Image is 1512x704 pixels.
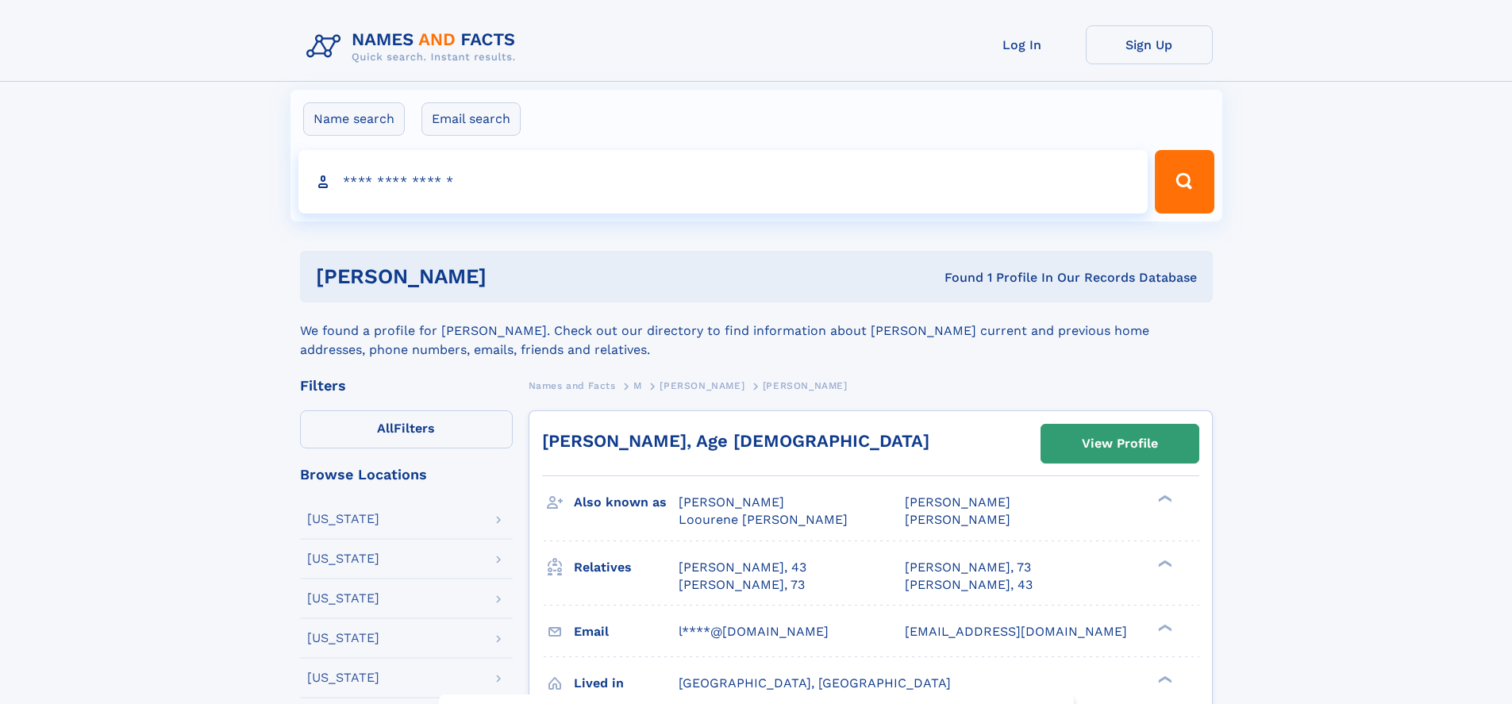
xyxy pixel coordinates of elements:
[715,269,1197,287] div: Found 1 Profile In Our Records Database
[905,512,1010,527] span: [PERSON_NAME]
[529,375,616,395] a: Names and Facts
[316,267,716,287] h1: [PERSON_NAME]
[660,380,744,391] span: [PERSON_NAME]
[1086,25,1213,64] a: Sign Up
[1082,425,1158,462] div: View Profile
[421,102,521,136] label: Email search
[307,671,379,684] div: [US_STATE]
[300,25,529,68] img: Logo Names and Facts
[905,494,1010,510] span: [PERSON_NAME]
[574,670,679,697] h3: Lived in
[300,302,1213,360] div: We found a profile for [PERSON_NAME]. Check out our directory to find information about [PERSON_N...
[1155,150,1214,214] button: Search Button
[300,467,513,482] div: Browse Locations
[633,380,642,391] span: M
[679,675,951,691] span: [GEOGRAPHIC_DATA], [GEOGRAPHIC_DATA]
[763,380,848,391] span: [PERSON_NAME]
[959,25,1086,64] a: Log In
[303,102,405,136] label: Name search
[377,421,394,436] span: All
[574,618,679,645] h3: Email
[300,379,513,393] div: Filters
[307,513,379,525] div: [US_STATE]
[679,512,848,527] span: Loourene [PERSON_NAME]
[633,375,642,395] a: M
[300,410,513,448] label: Filters
[574,554,679,581] h3: Relatives
[307,552,379,565] div: [US_STATE]
[905,624,1127,639] span: [EMAIL_ADDRESS][DOMAIN_NAME]
[1154,674,1173,684] div: ❯
[660,375,744,395] a: [PERSON_NAME]
[307,592,379,605] div: [US_STATE]
[905,576,1033,594] a: [PERSON_NAME], 43
[1154,494,1173,504] div: ❯
[679,494,784,510] span: [PERSON_NAME]
[905,559,1031,576] a: [PERSON_NAME], 73
[1154,622,1173,633] div: ❯
[574,489,679,516] h3: Also known as
[307,632,379,644] div: [US_STATE]
[679,559,806,576] a: [PERSON_NAME], 43
[298,150,1148,214] input: search input
[1154,558,1173,568] div: ❯
[679,576,805,594] a: [PERSON_NAME], 73
[1041,425,1198,463] a: View Profile
[542,431,929,451] a: [PERSON_NAME], Age [DEMOGRAPHIC_DATA]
